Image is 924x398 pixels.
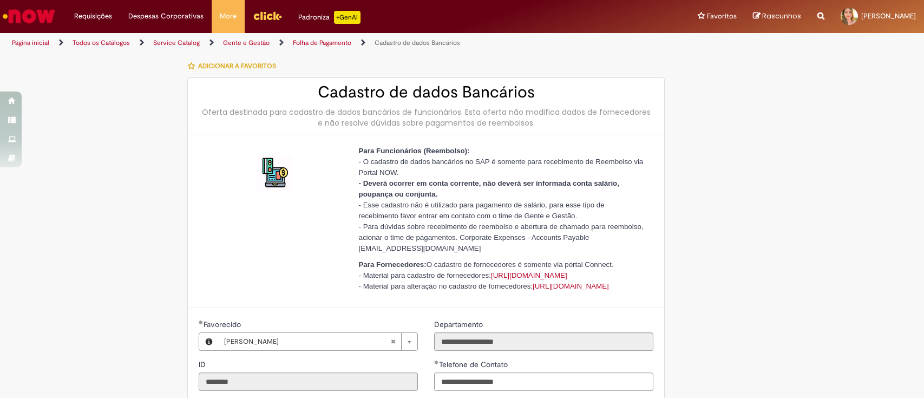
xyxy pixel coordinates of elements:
a: Cadastro de dados Bancários [375,38,460,47]
span: Favoritos [707,11,737,22]
span: Obrigatório Preenchido [434,360,439,364]
span: - Material para alteração no cadastro de fornecedores: [358,282,608,290]
span: Para Funcionários (Reembolso): [358,147,469,155]
a: [PERSON_NAME]Limpar campo Favorecido [219,333,417,350]
a: [URL][DOMAIN_NAME] [533,282,609,290]
img: Cadastro de dados Bancários [257,156,292,191]
abbr: Limpar campo Favorecido [385,333,401,350]
input: Telefone de Contato [434,373,653,391]
div: Oferta destinada para cadastro de dados bancários de funcionários. Esta oferta não modifica dados... [199,107,653,128]
span: - Para dúvidas sobre recebimento de reembolso e abertura de chamado para reembolso, acionar o tim... [358,223,643,252]
button: Adicionar a Favoritos [187,55,282,77]
img: click_logo_yellow_360x200.png [253,8,282,24]
span: Requisições [74,11,112,22]
a: [URL][DOMAIN_NAME] [491,271,567,279]
a: Folha de Pagamento [293,38,351,47]
a: Service Catalog [153,38,200,47]
span: [PERSON_NAME] [861,11,916,21]
span: Necessários - Favorecido [204,319,243,329]
span: - Esse cadastro não é utilizado para pagamento de salário, para esse tipo de recebimento favor en... [358,201,604,220]
span: Despesas Corporativas [128,11,204,22]
p: +GenAi [334,11,361,24]
span: Telefone de Contato [439,360,510,369]
input: Departamento [434,332,653,351]
a: Rascunhos [753,11,801,22]
button: Favorecido, Visualizar este registro Fernanda Amancio de Freitas [199,333,219,350]
h2: Cadastro de dados Bancários [199,83,653,101]
input: ID [199,373,418,391]
span: - Deverá ocorrer em conta corrente, não deverá ser informada conta salário, poupança ou conjunta. [358,179,619,198]
label: Somente leitura - ID [199,359,208,370]
span: Adicionar a Favoritos [198,62,276,70]
span: O cadastro de fornecedores é somente via portal Connect. [358,260,613,269]
span: Obrigatório Preenchido [199,320,204,324]
span: Somente leitura - Departamento [434,319,485,329]
label: Somente leitura - Departamento [434,319,485,330]
span: Somente leitura - ID [199,360,208,369]
a: Gente e Gestão [223,38,270,47]
span: More [220,11,237,22]
div: Padroniza [298,11,361,24]
img: ServiceNow [1,5,57,27]
span: Rascunhos [762,11,801,21]
span: - O cadastro de dados bancários no SAP é somente para recebimento de Reembolso via Portal NOW. [358,158,643,177]
a: Todos os Catálogos [73,38,130,47]
strong: Para Fornecedores: [358,260,426,269]
ul: Trilhas de página [8,33,608,53]
a: Página inicial [12,38,49,47]
span: - Material para cadastro de fornecedores: [358,271,567,279]
span: [PERSON_NAME] [224,333,390,350]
